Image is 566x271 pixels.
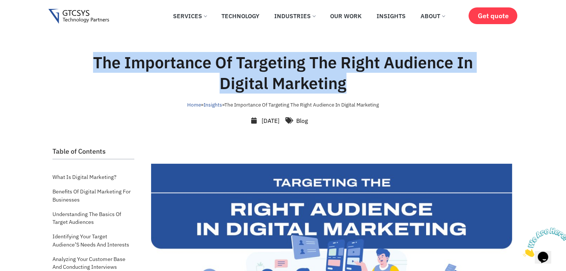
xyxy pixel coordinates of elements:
span: » » [187,101,379,108]
a: Benefits Of Digital Marketing For Businesses [52,186,134,205]
a: Technology [216,8,265,24]
a: Get quote [469,7,517,24]
h1: The Importance Of Targeting The Right Audience In Digital Marketing [72,52,494,94]
span: Get quote [477,12,508,20]
time: [DATE] [262,117,279,124]
a: Insights [204,101,222,108]
img: Chat attention grabber [3,3,49,32]
a: Services [167,8,212,24]
span: The Importance Of Targeting The Right Audience In Digital Marketing [224,101,379,108]
iframe: chat widget [520,225,566,260]
a: Industries [269,8,321,24]
a: Blog [296,117,308,124]
h2: Table of Contents [52,147,134,156]
a: About [415,8,450,24]
a: Understanding The Basics Of Target Audiences [52,208,134,228]
a: Identifying Your Target Audience’S Needs And Interests [52,231,134,250]
img: Gtcsys logo [48,9,109,24]
a: Home [187,101,201,108]
a: What Is Digital Marketing? [52,171,116,183]
a: Our Work [324,8,367,24]
a: Insights [371,8,411,24]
